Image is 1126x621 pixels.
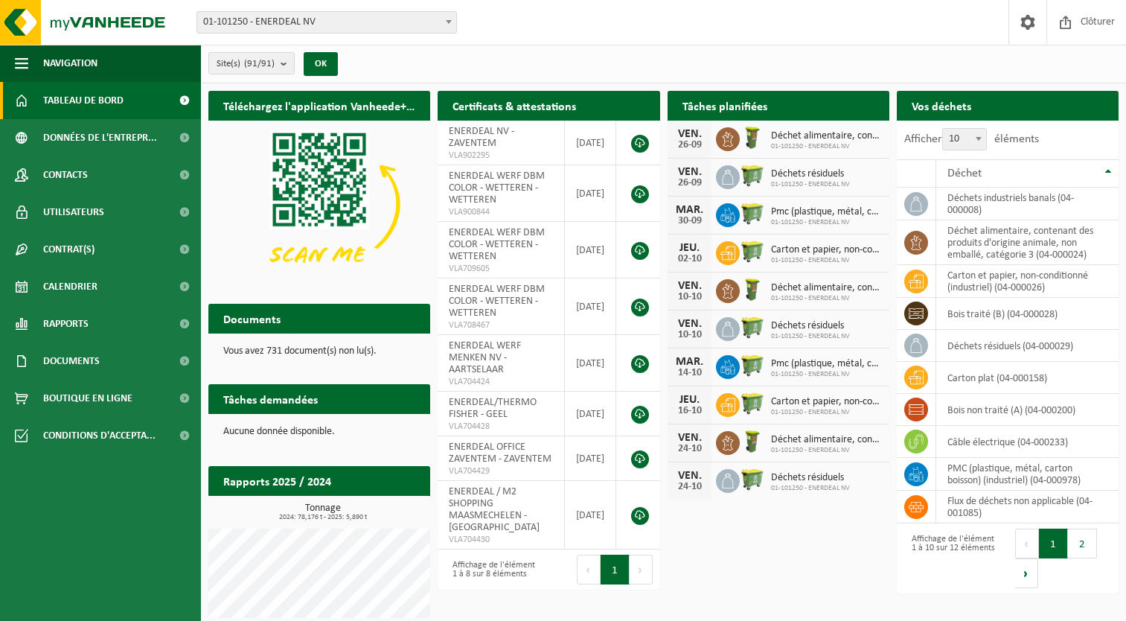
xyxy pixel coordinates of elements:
[771,472,850,484] span: Déchets résiduels
[208,304,295,333] h2: Documents
[936,458,1119,491] td: PMC (plastique, métal, carton boisson) (industriel) (04-000978)
[244,59,275,69] count: (91/91)
[675,292,705,302] div: 10-10
[43,82,124,119] span: Tableau de bord
[771,294,882,303] span: 01-101250 - ENERDEAL NV
[565,222,616,278] td: [DATE]
[43,119,157,156] span: Données de l'entrepr...
[904,527,1000,590] div: Affichage de l'élément 1 à 10 sur 12 éléments
[771,396,882,408] span: Carton et papier, non-conditionné (industriel)
[216,503,430,521] h3: Tonnage
[740,353,765,378] img: WB-0660-HPE-GN-51
[936,394,1119,426] td: bois non traité (A) (04-000200)
[771,434,882,446] span: Déchet alimentaire, contenant des produits d'origine animale, non emballé, catég...
[936,491,1119,523] td: flux de déchets non applicable (04-001085)
[304,52,338,76] button: OK
[771,320,850,332] span: Déchets résiduels
[565,165,616,222] td: [DATE]
[936,362,1119,394] td: carton plat (04-000158)
[449,465,552,477] span: VLA704429
[223,346,415,357] p: Vous avez 731 document(s) non lu(s).
[565,335,616,392] td: [DATE]
[771,256,882,265] span: 01-101250 - ENERDEAL NV
[936,188,1119,220] td: déchets industriels banals (04-000008)
[740,429,765,454] img: WB-0060-HPE-GN-51
[445,553,541,586] div: Affichage de l'élément 1 à 8 sur 8 éléments
[675,470,705,482] div: VEN.
[771,484,850,493] span: 01-101250 - ENERDEAL NV
[904,133,1039,145] label: Afficher éléments
[449,486,540,533] span: ENERDEAL / M2 SHOPPING MAASMECHELEN - [GEOGRAPHIC_DATA]
[449,421,552,433] span: VLA704428
[740,163,765,188] img: WB-0660-HPE-GN-51
[675,356,705,368] div: MAR.
[449,534,552,546] span: VLA704430
[565,121,616,165] td: [DATE]
[675,280,705,292] div: VEN.
[675,406,705,416] div: 16-10
[771,446,882,455] span: 01-101250 - ENERDEAL NV
[449,227,545,262] span: ENERDEAL WERF DBM COLOR - WETTEREN - WETTEREN
[449,150,552,162] span: VLA902295
[43,268,97,305] span: Calendrier
[771,358,882,370] span: Pmc (plastique, métal, carton boisson) (industriel)
[675,318,705,330] div: VEN.
[740,391,765,416] img: WB-0660-HPE-GN-51
[577,555,601,585] button: Previous
[675,216,705,226] div: 30-09
[771,218,882,227] span: 01-101250 - ENERDEAL NV
[1015,529,1039,558] button: Previous
[1068,529,1097,558] button: 2
[217,53,275,75] span: Site(s)
[43,156,88,194] span: Contacts
[740,201,765,226] img: WB-0660-HPE-GN-51
[449,206,552,218] span: VLA900844
[675,368,705,378] div: 14-10
[771,180,850,189] span: 01-101250 - ENERDEAL NV
[771,282,882,294] span: Déchet alimentaire, contenant des produits d'origine animale, non emballé, catég...
[668,91,782,120] h2: Tâches planifiées
[449,442,551,465] span: ENERDEAL OFFICE ZAVENTEM - ZAVENTEM
[771,130,882,142] span: Déchet alimentaire, contenant des produits d'origine animale, non emballé, catég...
[740,277,765,302] img: WB-0060-HPE-GN-51
[675,140,705,150] div: 26-09
[936,330,1119,362] td: déchets résiduels (04-000029)
[943,129,986,150] span: 10
[301,495,429,525] a: Consulter les rapports
[449,340,521,375] span: ENERDEAL WERF MENKEN NV - AARTSELAAR
[947,168,982,179] span: Déchet
[449,126,514,149] span: ENERDEAL NV - ZAVENTEM
[449,263,552,275] span: VLA709605
[740,315,765,340] img: WB-0660-HPE-GN-51
[449,319,552,331] span: VLA708467
[675,166,705,178] div: VEN.
[43,343,100,380] span: Documents
[675,254,705,264] div: 02-10
[565,436,616,481] td: [DATE]
[936,298,1119,330] td: bois traité (B) (04-000028)
[208,466,346,495] h2: Rapports 2025 / 2024
[43,194,104,231] span: Utilisateurs
[675,242,705,254] div: JEU.
[771,332,850,341] span: 01-101250 - ENERDEAL NV
[771,244,882,256] span: Carton et papier, non-conditionné (industriel)
[449,397,537,420] span: ENERDEAL/THERMO FISHER - GEEL
[208,52,295,74] button: Site(s)(91/91)
[449,171,545,206] span: ENERDEAL WERF DBM COLOR - WETTEREN - WETTEREN
[771,408,882,417] span: 01-101250 - ENERDEAL NV
[449,376,552,388] span: VLA704424
[565,392,616,436] td: [DATE]
[438,91,591,120] h2: Certificats & attestations
[216,514,430,521] span: 2024: 78,176 t - 2025: 5,890 t
[208,384,333,413] h2: Tâches demandées
[936,220,1119,265] td: déchet alimentaire, contenant des produits d'origine animale, non emballé, catégorie 3 (04-000024)
[675,128,705,140] div: VEN.
[942,128,987,150] span: 10
[771,142,882,151] span: 01-101250 - ENERDEAL NV
[936,426,1119,458] td: câble électrique (04-000233)
[675,330,705,340] div: 10-10
[196,11,457,34] span: 01-101250 - ENERDEAL NV
[197,12,456,33] span: 01-101250 - ENERDEAL NV
[771,206,882,218] span: Pmc (plastique, métal, carton boisson) (industriel)
[1039,529,1068,558] button: 1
